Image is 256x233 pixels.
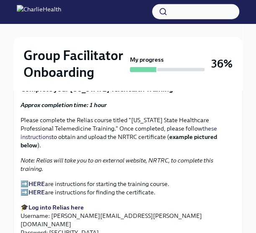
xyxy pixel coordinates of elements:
a: HERE [28,188,45,196]
a: these instructions [21,125,217,141]
img: CharlieHealth [17,5,61,18]
p: ➡️ are instructions for starting the training course. ➡️ are instructions for finding the certifi... [21,180,235,196]
a: HERE [28,180,45,188]
em: Note: Relias will take you to an external website, NRTRC, to complete this training. [21,157,213,173]
strong: My progress [130,55,164,64]
a: Log into Relias here [28,204,84,211]
h2: Group Facilitator Onboarding [23,47,127,81]
p: Please complete the Relias course titled "[US_STATE] State Healthcare Professional Telemedicine T... [21,116,235,149]
h3: 36% [211,56,233,71]
strong: Approx completion time: 1 hour [21,101,107,109]
strong: example pictured below [21,133,217,149]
